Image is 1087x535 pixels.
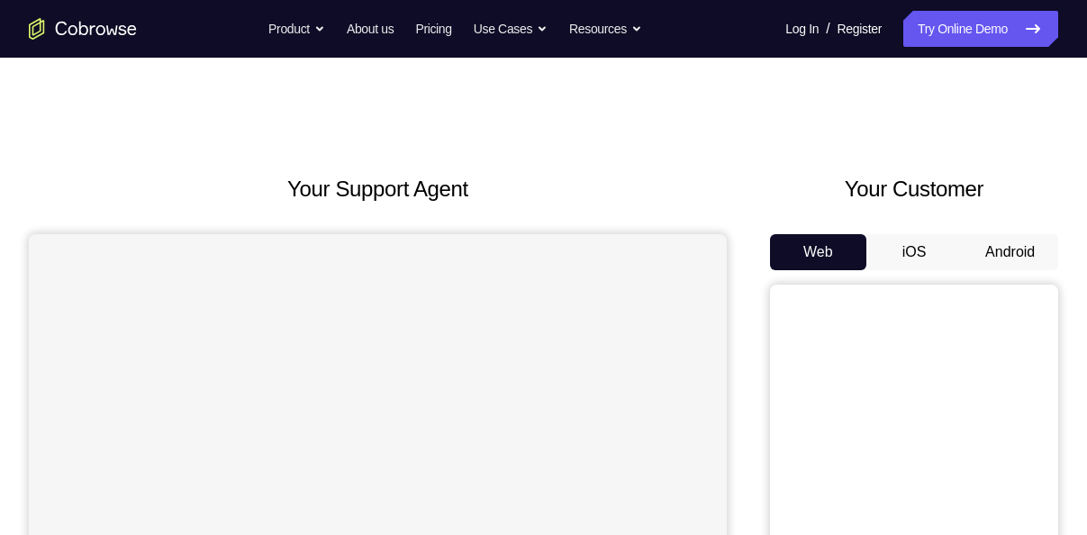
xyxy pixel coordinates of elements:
h2: Your Support Agent [29,173,727,205]
a: Log In [785,11,819,47]
button: Web [770,234,866,270]
button: Use Cases [474,11,548,47]
a: About us [347,11,394,47]
button: iOS [866,234,963,270]
span: / [826,18,829,40]
button: Android [962,234,1058,270]
a: Try Online Demo [903,11,1058,47]
a: Pricing [415,11,451,47]
a: Register [838,11,882,47]
a: Go to the home page [29,18,137,40]
h2: Your Customer [770,173,1058,205]
button: Product [268,11,325,47]
button: Resources [569,11,642,47]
